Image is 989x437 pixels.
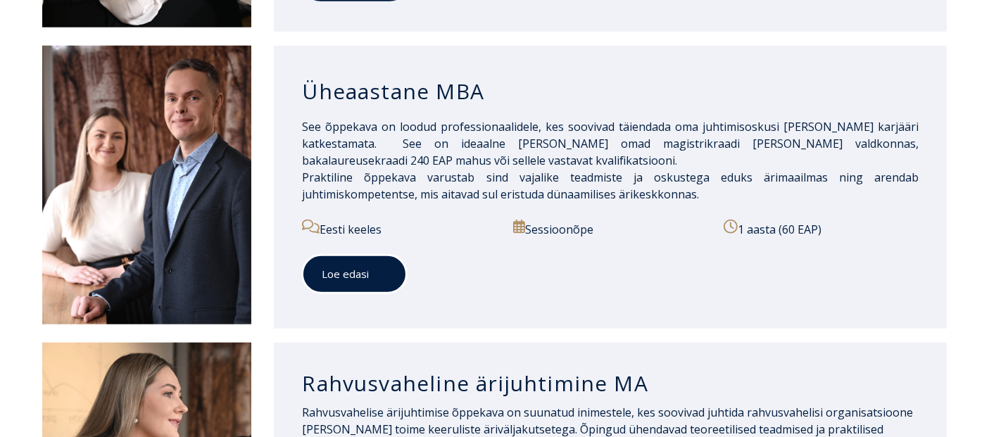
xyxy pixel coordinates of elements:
[42,46,251,324] img: DSC_1995
[302,170,919,202] span: Praktiline õppekava varustab sind vajalike teadmiste ja oskustega eduks ärimaailmas ning arendab ...
[302,370,919,397] h3: Rahvusvaheline ärijuhtimine MA
[724,220,919,238] p: 1 aasta (60 EAP)
[302,255,407,293] a: Loe edasi
[302,78,919,105] h3: Üheaastane MBA
[302,119,919,168] span: See õppekava on loodud professionaalidele, kes soovivad täiendada oma juhtimisoskusi [PERSON_NAME...
[302,220,497,238] p: Eesti keeles
[513,220,708,238] p: Sessioonõpe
